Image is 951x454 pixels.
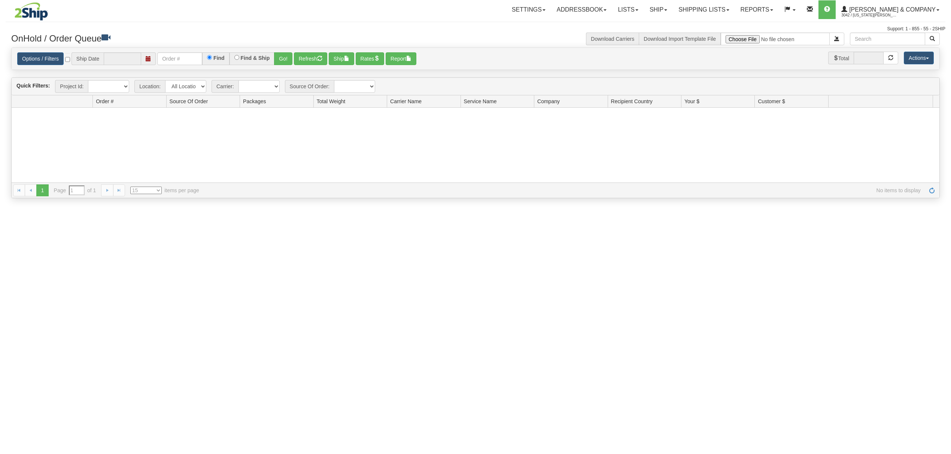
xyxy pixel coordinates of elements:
div: grid toolbar [12,78,939,95]
button: Report [386,52,416,65]
span: Source Of Order: [285,80,334,93]
button: Search [925,33,940,45]
a: Settings [506,0,551,19]
button: Ship [329,52,354,65]
span: Carrier Name [390,98,422,105]
input: Search [850,33,925,45]
a: Download Import Template File [644,36,716,42]
span: Your $ [684,98,699,105]
a: Options / Filters [17,52,64,65]
span: Service Name [464,98,497,105]
span: Page of 1 [54,185,96,195]
span: Recipient Country [611,98,653,105]
a: Reports [735,0,779,19]
label: Find & Ship [241,55,270,61]
span: Source Of Order [170,98,208,105]
span: Company [537,98,560,105]
span: items per page [130,187,199,194]
span: Location: [134,80,165,93]
a: Shipping lists [673,0,735,19]
span: Packages [243,98,266,105]
a: Ship [644,0,673,19]
input: Order # [157,52,202,65]
div: Support: 1 - 855 - 55 - 2SHIP [6,26,945,32]
span: No items to display [210,187,921,194]
button: Rates [356,52,385,65]
span: Carrier: [212,80,238,93]
span: [PERSON_NAME] & Company [847,6,936,13]
input: Import [721,33,830,45]
a: Download Carriers [591,36,634,42]
span: Ship Date [72,52,104,65]
label: Quick Filters: [16,82,50,89]
a: Lists [612,0,644,19]
span: 3042 / [US_STATE][PERSON_NAME] [841,12,897,19]
a: Refresh [926,184,938,196]
span: Total [828,52,854,64]
button: Go! [274,52,292,65]
span: Customer $ [758,98,785,105]
span: Order # [96,98,113,105]
span: 1 [36,184,48,196]
a: Addressbook [551,0,613,19]
img: logo3042.jpg [6,2,57,21]
button: Refresh [294,52,327,65]
span: Total Weight [317,98,346,105]
button: Actions [904,52,934,64]
h3: OnHold / Order Queue [11,33,470,43]
span: Project Id: [55,80,88,93]
label: Find [213,55,225,61]
a: [PERSON_NAME] & Company 3042 / [US_STATE][PERSON_NAME] [836,0,945,19]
